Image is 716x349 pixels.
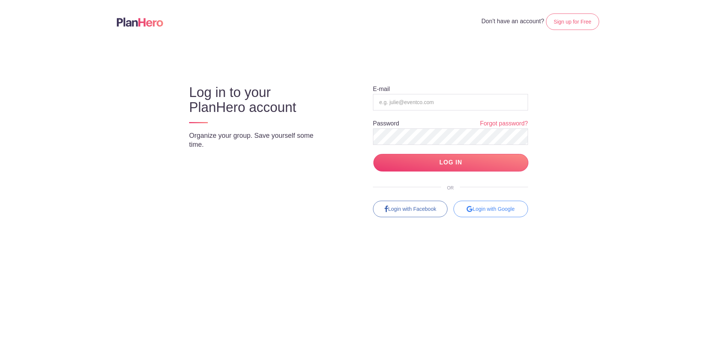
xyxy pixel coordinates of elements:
a: Forgot password? [480,119,528,128]
a: Login with Facebook [373,201,447,217]
h3: Log in to your PlanHero account [189,85,330,115]
span: Don't have an account? [482,18,544,24]
span: OR [441,185,460,191]
div: Login with Google [453,201,528,217]
a: Sign up for Free [546,13,599,30]
input: LOG IN [373,154,528,172]
img: Logo main planhero [117,18,163,27]
label: E-mail [373,86,390,92]
p: Organize your group. Save yourself some time. [189,131,330,149]
label: Password [373,121,399,127]
input: e.g. julie@eventco.com [373,94,528,110]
